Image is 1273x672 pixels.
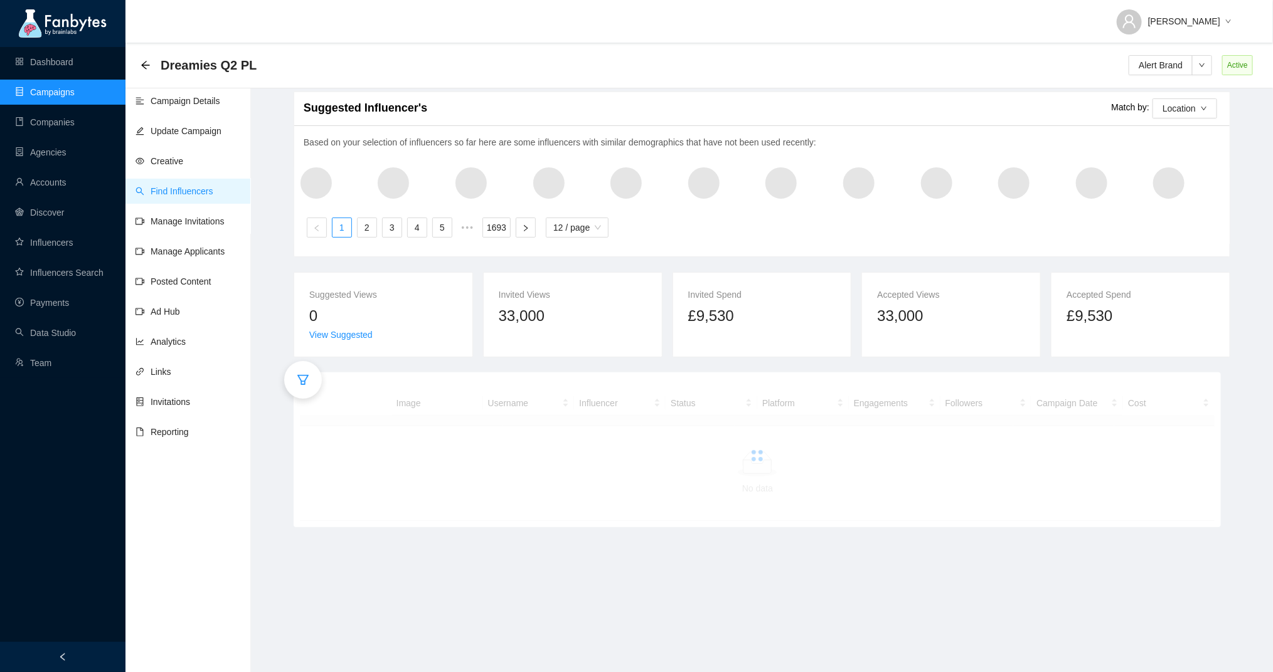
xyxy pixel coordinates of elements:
a: linkLinks [136,367,171,377]
a: usergroup-addTeam [15,358,51,368]
span: minus-circle [771,189,780,198]
div: Accepted Spend [1067,288,1215,302]
span: Location [1163,102,1196,115]
span: plus-circle [570,189,578,198]
a: video-cameraAd Hub [136,307,180,317]
a: userAccounts [15,177,67,187]
span: £9,530 [1067,304,1112,328]
span: plus-circle [337,189,346,198]
div: Page Size [546,218,609,238]
span: filter [297,374,309,386]
a: video-cameraManage Invitations [136,216,225,226]
button: Locationdown [1153,98,1217,118]
a: eyeCreative [136,156,183,166]
span: 33,000 [877,307,923,324]
span: left [58,653,67,661]
a: starInfluencers Search [15,268,104,278]
span: right [522,224,530,232]
button: [PERSON_NAME]down [1107,6,1242,26]
span: plus-circle [1035,189,1043,198]
a: appstoreDashboard [15,57,73,67]
span: minus-circle [461,189,470,198]
li: 4 [407,218,427,238]
span: arrow-left [141,60,151,70]
button: down [1192,55,1212,75]
span: plus-circle [880,189,888,198]
span: minus-circle [1004,189,1013,198]
a: 5 [433,218,452,237]
span: left [313,224,321,232]
a: pay-circlePayments [15,298,69,308]
li: 3 [382,218,402,238]
a: 4 [408,218,427,237]
span: plus-circle [1112,189,1121,198]
a: 2 [358,218,376,237]
li: Previous Page [307,218,327,238]
span: minus-circle [1159,189,1168,198]
span: minus-circle [306,189,315,198]
a: hddInvitations [136,397,190,407]
div: Invited Views [499,288,647,302]
button: right [516,218,536,238]
span: plus-circle [647,189,656,198]
a: radar-chartDiscover [15,207,64,218]
span: 0 [309,307,317,324]
a: align-leftCampaign Details [136,96,220,106]
span: minus-circle [849,189,858,198]
span: ••• [457,218,477,238]
span: minus-circle [927,189,935,198]
a: video-cameraManage Applicants [136,246,225,256]
a: databaseCampaigns [15,87,75,97]
span: plus-circle [414,189,423,198]
span: plus-circle [492,189,501,198]
span: plus-circle [725,189,733,198]
div: Invited Spend [688,288,836,302]
button: Alert Brand [1129,55,1193,75]
span: minus-circle [539,189,548,198]
li: 5 [432,218,452,238]
div: Accepted Views [877,288,1025,302]
a: containerAgencies [15,147,67,157]
a: searchData Studio [15,328,76,338]
span: Dreamies Q2 PL [161,55,257,75]
span: down [1193,62,1212,68]
a: starInfluencers [15,238,73,248]
span: 12 / page [553,218,601,237]
a: 3 [383,218,402,237]
span: plus-circle [957,189,966,198]
a: 1 [333,218,351,237]
div: Back [141,60,151,71]
span: [PERSON_NAME] [1148,14,1220,28]
a: searchFind Influencers [136,186,213,196]
span: £9,530 [688,304,734,328]
a: video-cameraPosted Content [136,276,211,286]
p: Suggested Influencer's [294,98,437,114]
p: Match by: [1111,98,1149,117]
span: Alert Brand [1139,58,1183,72]
span: user [1122,14,1137,29]
a: editUpdate Campaign [136,126,221,136]
span: down [1201,105,1207,113]
span: minus-circle [1082,189,1090,198]
a: fileReporting [136,427,189,437]
li: Next Page [516,218,536,238]
span: plus-circle [1190,189,1198,198]
p: Based on your selection of influencers so far here are some influencers with similar demographics... [294,126,1230,159]
a: 1693 [483,218,510,237]
span: minus-circle [694,189,703,198]
div: Suggested Views [309,288,457,302]
span: minus-circle [383,189,392,198]
li: 1 [332,218,352,238]
span: down [1225,18,1232,26]
a: bookCompanies [15,117,75,127]
span: minus-circle [616,189,625,198]
a: line-chartAnalytics [136,337,186,347]
li: 2 [357,218,377,238]
span: plus-circle [802,189,811,198]
span: 33,000 [499,307,545,324]
li: Next 5 Pages [457,218,477,238]
div: View Suggested [309,328,457,342]
li: 1693 [482,218,511,238]
span: Active [1222,55,1253,75]
button: left [307,218,327,238]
